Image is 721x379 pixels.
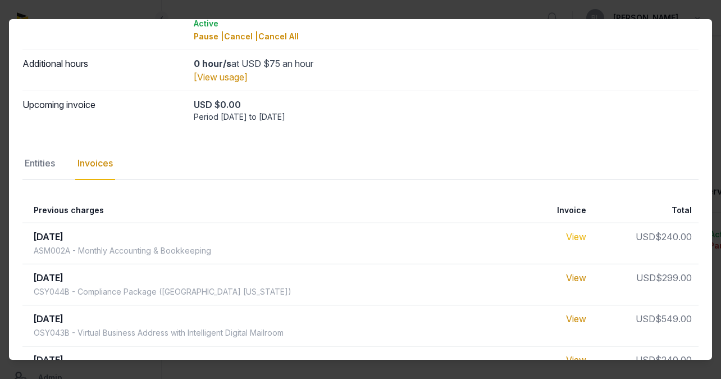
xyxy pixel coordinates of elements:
span: [DATE] [34,272,63,283]
span: USD [636,231,655,242]
span: USD [636,313,655,324]
strong: 0 hour/s [194,58,231,69]
span: $549.00 [655,313,692,324]
span: $240.00 [655,231,692,242]
div: Period [DATE] to [DATE] [194,111,699,123]
a: View [566,272,586,283]
span: Cancel All [258,31,299,41]
span: [DATE] [34,231,63,242]
span: [DATE] [34,313,63,324]
div: at USD $75 an hour [194,57,699,70]
div: OSY043B - Virtual Business Address with Intelligent Digital Mailroom [34,327,284,339]
a: [View usage] [194,71,248,83]
th: Invoice [464,198,594,223]
th: Total [593,198,699,223]
a: View [566,354,586,366]
dt: Upcoming invoice [22,98,185,123]
div: CSY044B - Compliance Package ([GEOGRAPHIC_DATA] [US_STATE]) [34,286,291,297]
a: View [566,231,586,242]
span: [DATE] [34,354,63,366]
div: Invoices [75,147,115,180]
div: Active [194,18,699,29]
div: USD $0.00 [194,98,699,111]
dt: Plan details [22,4,185,43]
span: $240.00 [655,354,692,366]
span: USD [636,354,655,366]
th: Previous charges [22,198,464,223]
span: Cancel | [224,31,258,41]
div: ASM002A - Monthly Accounting & Bookkeeping [34,245,211,256]
dt: Additional hours [22,57,185,84]
div: Entities [22,147,57,180]
span: $299.00 [656,272,692,283]
span: USD [636,272,656,283]
div: Stellar Operations Manager - On Demand Plan [194,4,699,43]
span: Pause | [194,31,224,41]
nav: Tabs [22,147,699,180]
a: View [566,313,586,324]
